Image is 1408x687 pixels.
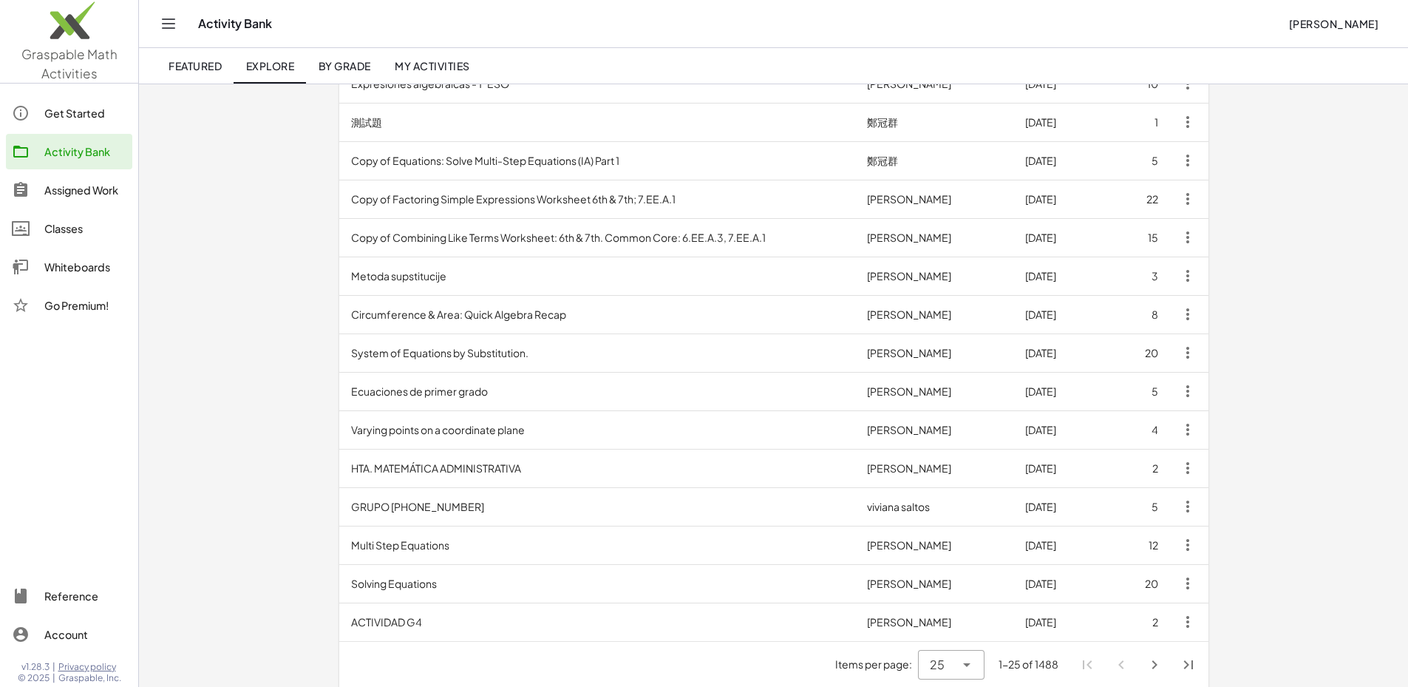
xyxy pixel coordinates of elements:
span: By Grade [318,59,370,72]
td: [PERSON_NAME] [855,334,1013,372]
td: [DATE] [1013,295,1109,334]
td: 3 [1109,257,1170,295]
a: Get Started [6,95,132,131]
td: [PERSON_NAME] [855,295,1013,334]
td: [DATE] [1013,487,1109,526]
div: Reference [44,587,126,605]
td: [PERSON_NAME] [855,449,1013,487]
a: Activity Bank [6,134,132,169]
td: viviana saltos [855,487,1013,526]
td: [DATE] [1013,141,1109,180]
span: Graspable Math Activities [21,46,118,81]
td: [DATE] [1013,334,1109,372]
td: Copy of Combining Like Terms Worksheet: 6th & 7th. Common Core: 6.EE.A.3, 7.EE.A.1 [339,218,856,257]
td: [DATE] [1013,372,1109,410]
a: Classes [6,211,132,246]
div: Get Started [44,104,126,122]
td: 8 [1109,295,1170,334]
span: v1.28.3 [21,661,50,673]
td: 4 [1109,410,1170,449]
td: 2 [1109,449,1170,487]
td: 20 [1109,334,1170,372]
span: | [52,661,55,673]
td: 5 [1109,141,1170,180]
td: [PERSON_NAME] [855,526,1013,564]
div: 1-25 of 1488 [999,657,1058,672]
td: Varying points on a coordinate plane [339,410,856,449]
button: Next page [1141,652,1168,678]
a: Privacy policy [58,661,121,673]
span: | [52,672,55,684]
td: Copy of Equations: Solve Multi-Step Equations (IA) Part 1 [339,141,856,180]
td: [PERSON_NAME] [855,180,1013,218]
div: Classes [44,220,126,237]
td: 測試題 [339,103,856,141]
span: Items per page: [835,657,918,672]
div: Assigned Work [44,181,126,199]
td: [DATE] [1013,257,1109,295]
span: [PERSON_NAME] [1288,17,1378,30]
div: Go Premium! [44,297,126,314]
td: HTA. MATEMÁTICA ADMINISTRATIVA [339,449,856,487]
td: [DATE] [1013,180,1109,218]
td: 2 [1109,603,1170,641]
span: Featured [169,59,222,72]
button: Last page [1175,652,1202,678]
div: Account [44,626,126,643]
td: [PERSON_NAME] [855,410,1013,449]
td: Copy of Factoring Simple Expressions Worksheet 6th & 7th; 7.EE.A.1 [339,180,856,218]
td: 鄭冠群 [855,103,1013,141]
td: 20 [1109,564,1170,603]
td: System of Equations by Substitution. [339,334,856,372]
td: 12 [1109,526,1170,564]
td: [PERSON_NAME] [855,257,1013,295]
a: Reference [6,578,132,614]
div: Whiteboards [44,258,126,276]
td: ACTIVIDAD G4 [339,603,856,641]
td: [DATE] [1013,449,1109,487]
td: 1 [1109,103,1170,141]
button: Toggle navigation [157,12,180,35]
td: Circumference & Area: Quick Algebra Recap [339,295,856,334]
td: 5 [1109,372,1170,410]
td: 22 [1109,180,1170,218]
a: Account [6,617,132,652]
td: Multi Step Equations [339,526,856,564]
td: Solving Equations [339,564,856,603]
td: Metoda supstitucije [339,257,856,295]
span: © 2025 [18,672,50,684]
span: 25 [930,656,945,674]
div: Activity Bank [44,143,126,160]
td: [DATE] [1013,526,1109,564]
td: 5 [1109,487,1170,526]
td: [DATE] [1013,410,1109,449]
td: [DATE] [1013,603,1109,641]
td: [DATE] [1013,103,1109,141]
td: [PERSON_NAME] [855,564,1013,603]
span: Graspable, Inc. [58,672,121,684]
td: GRUPO [PHONE_NUMBER] [339,487,856,526]
td: 15 [1109,218,1170,257]
button: [PERSON_NAME] [1276,10,1390,37]
td: 鄭冠群 [855,141,1013,180]
a: Assigned Work [6,172,132,208]
span: My Activities [395,59,470,72]
td: [DATE] [1013,218,1109,257]
nav: Pagination Navigation [1070,648,1205,682]
span: Explore [245,59,294,72]
td: [PERSON_NAME] [855,218,1013,257]
td: [PERSON_NAME] [855,372,1013,410]
td: Ecuaciones de primer grado [339,372,856,410]
td: [PERSON_NAME] [855,603,1013,641]
td: [DATE] [1013,564,1109,603]
a: Whiteboards [6,249,132,285]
